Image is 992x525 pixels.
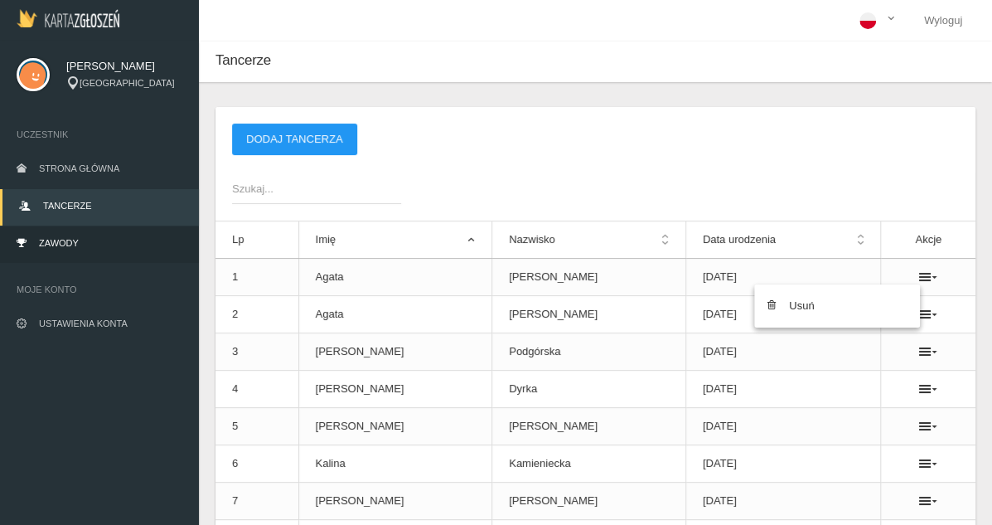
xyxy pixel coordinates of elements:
[43,201,91,211] span: Tancerze
[685,408,881,445] td: [DATE]
[66,76,182,90] div: [GEOGRAPHIC_DATA]
[17,9,119,27] img: Logo
[232,124,357,155] button: Dodaj tancerza
[492,483,686,520] td: [PERSON_NAME]
[17,126,182,143] span: Uczestnik
[39,163,119,173] span: Strona główna
[215,221,298,259] th: Lp
[66,58,182,75] span: [PERSON_NAME]
[17,58,50,91] img: svg
[492,371,686,408] td: Dyrka
[298,296,492,333] td: Agata
[298,483,492,520] td: [PERSON_NAME]
[754,291,920,321] a: Usuń
[881,221,975,259] th: Akcje
[215,371,298,408] td: 4
[492,445,686,483] td: Kamieniecka
[685,333,881,371] td: [DATE]
[298,371,492,408] td: [PERSON_NAME]
[232,173,401,204] input: Szukaj...
[215,445,298,483] td: 6
[298,445,492,483] td: Kalina
[298,259,492,296] td: Agata
[685,483,881,520] td: [DATE]
[685,221,881,259] th: Data urodzenia
[492,296,686,333] td: [PERSON_NAME]
[492,333,686,371] td: Podgórska
[492,408,686,445] td: [PERSON_NAME]
[298,333,492,371] td: [PERSON_NAME]
[685,445,881,483] td: [DATE]
[492,221,686,259] th: Nazwisko
[215,259,298,296] td: 1
[492,259,686,296] td: [PERSON_NAME]
[685,371,881,408] td: [DATE]
[39,238,79,248] span: Zawody
[215,333,298,371] td: 3
[17,281,182,298] span: Moje konto
[215,408,298,445] td: 5
[298,408,492,445] td: [PERSON_NAME]
[39,318,128,328] span: Ustawienia konta
[215,52,271,68] span: Tancerze
[232,181,385,197] span: Szukaj...
[215,483,298,520] td: 7
[685,296,881,333] td: [DATE]
[685,259,881,296] td: [DATE]
[298,221,492,259] th: Imię
[215,296,298,333] td: 2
